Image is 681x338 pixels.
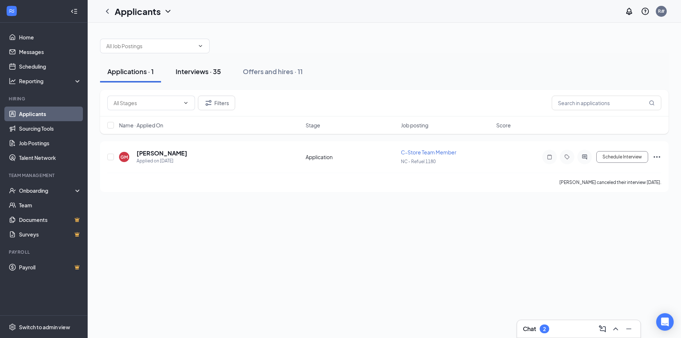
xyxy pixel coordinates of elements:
[19,77,82,85] div: Reporting
[19,45,81,59] a: Messages
[19,198,81,212] a: Team
[611,324,620,333] svg: ChevronUp
[9,96,80,102] div: Hiring
[543,326,546,332] div: 2
[70,8,78,15] svg: Collapse
[563,154,571,160] svg: Tag
[9,187,16,194] svg: UserCheck
[641,7,650,16] svg: QuestionInfo
[114,99,180,107] input: All Stages
[597,323,608,335] button: ComposeMessage
[545,154,554,160] svg: Note
[19,136,81,150] a: Job Postings
[19,323,70,331] div: Switch to admin view
[523,325,536,333] h3: Chat
[656,313,674,331] div: Open Intercom Messenger
[9,172,80,178] div: Team Management
[658,8,665,14] div: R#
[107,67,154,76] div: Applications · 1
[198,43,203,49] svg: ChevronDown
[649,100,655,106] svg: MagnifyingGlass
[559,179,661,186] div: [PERSON_NAME] canceled their interview [DATE].
[306,153,397,161] div: Application
[137,157,187,165] div: Applied on [DATE]
[164,7,172,16] svg: ChevronDown
[623,323,635,335] button: Minimize
[120,154,128,160] div: GM
[496,122,511,129] span: Score
[103,7,112,16] svg: ChevronLeft
[198,96,235,110] button: Filter Filters
[596,151,648,163] button: Schedule Interview
[204,99,213,107] svg: Filter
[624,324,633,333] svg: Minimize
[243,67,303,76] div: Offers and hires · 11
[19,187,75,194] div: Onboarding
[401,122,428,129] span: Job posting
[610,323,621,335] button: ChevronUp
[625,7,634,16] svg: Notifications
[119,122,163,129] span: Name · Applied On
[115,5,161,18] h1: Applicants
[19,260,81,274] a: PayrollCrown
[580,154,589,160] svg: ActiveChat
[552,96,661,110] input: Search in applications
[19,121,81,136] a: Sourcing Tools
[9,249,80,255] div: Payroll
[306,122,320,129] span: Stage
[598,324,607,333] svg: ComposeMessage
[19,212,81,227] a: DocumentsCrown
[19,59,81,74] a: Scheduling
[137,149,187,157] h5: [PERSON_NAME]
[19,30,81,45] a: Home
[19,227,81,242] a: SurveysCrown
[653,153,661,161] svg: Ellipses
[19,107,81,121] a: Applicants
[401,159,436,164] span: NC - Refuel 1180
[9,77,16,85] svg: Analysis
[19,150,81,165] a: Talent Network
[401,149,456,155] span: C-Store Team Member
[183,100,189,106] svg: ChevronDown
[106,42,195,50] input: All Job Postings
[176,67,221,76] div: Interviews · 35
[9,323,16,331] svg: Settings
[8,7,15,15] svg: WorkstreamLogo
